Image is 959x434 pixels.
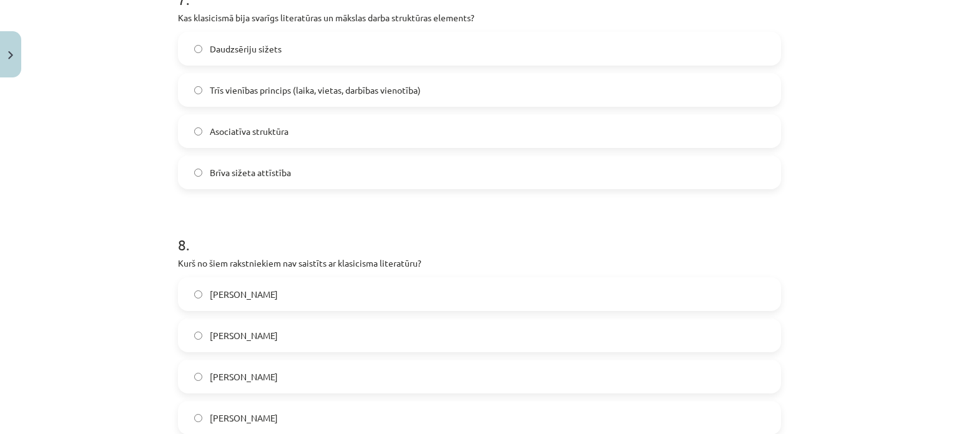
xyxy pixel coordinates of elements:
input: [PERSON_NAME] [194,290,202,298]
input: Trīs vienības princips (laika, vietas, darbības vienotība) [194,86,202,94]
span: [PERSON_NAME] [210,288,278,301]
img: icon-close-lesson-0947bae3869378f0d4975bcd49f059093ad1ed9edebbc8119c70593378902aed.svg [8,51,13,59]
input: [PERSON_NAME] [194,414,202,422]
span: Brīva sižeta attīstība [210,166,291,179]
h1: 8 . [178,214,781,253]
input: Daudzsēriju sižets [194,45,202,53]
p: Kurš no šiem rakstniekiem nav saistīts ar klasicisma literatūru? [178,257,781,270]
input: Asociatīva struktūra [194,127,202,136]
span: Trīs vienības princips (laika, vietas, darbības vienotība) [210,84,421,97]
span: [PERSON_NAME] [210,370,278,383]
input: Brīva sižeta attīstība [194,169,202,177]
p: Kas klasicismā bija svarīgs literatūras un mākslas darba struktūras elements? [178,11,781,24]
input: [PERSON_NAME] [194,373,202,381]
input: [PERSON_NAME] [194,332,202,340]
span: Daudzsēriju sižets [210,42,282,56]
span: [PERSON_NAME] [210,329,278,342]
span: Asociatīva struktūra [210,125,288,138]
span: [PERSON_NAME] [210,412,278,425]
